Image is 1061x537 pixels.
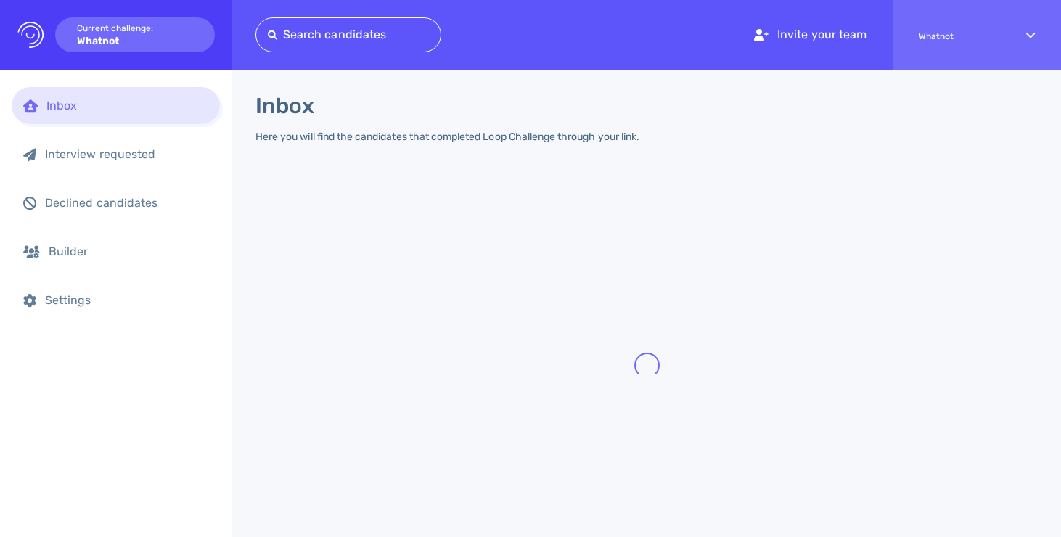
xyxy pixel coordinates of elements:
div: Builder [49,245,208,258]
div: Settings [45,293,208,307]
div: Here you will find the candidates that completed Loop Challenge through your link. [255,131,639,143]
div: Declined candidates [45,196,208,210]
div: Interview requested [45,147,208,161]
div: Inbox [46,99,208,112]
h1: Inbox [255,93,314,119]
span: Whatnot [919,31,1000,41]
